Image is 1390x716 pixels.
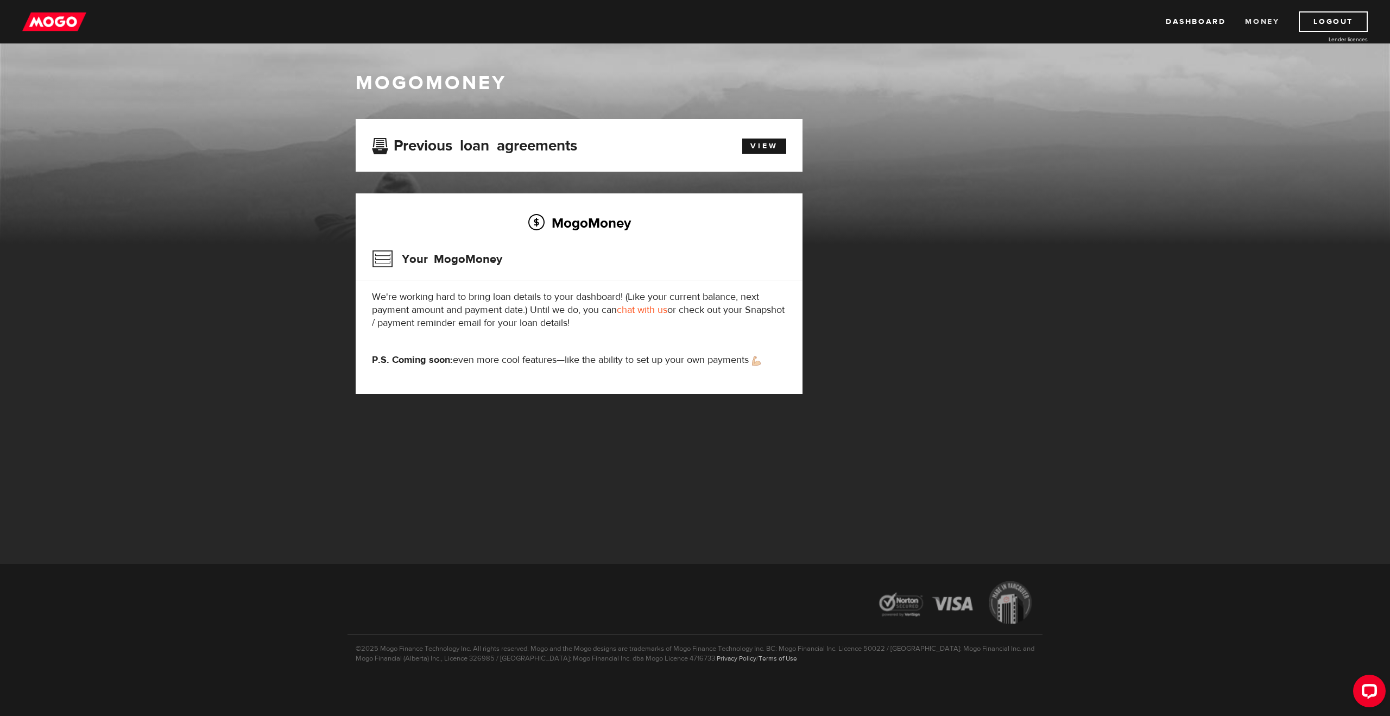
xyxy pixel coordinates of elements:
[1166,11,1225,32] a: Dashboard
[1299,11,1368,32] a: Logout
[1286,35,1368,43] a: Lender licences
[372,211,786,234] h2: MogoMoney
[717,654,756,663] a: Privacy Policy
[372,291,786,330] p: We're working hard to bring loan details to your dashboard! (Like your current balance, next paym...
[372,137,577,151] h3: Previous loan agreements
[1344,670,1390,716] iframe: LiveChat chat widget
[759,654,797,663] a: Terms of Use
[742,139,786,154] a: View
[372,245,502,273] h3: Your MogoMoney
[869,573,1042,635] img: legal-icons-92a2ffecb4d32d839781d1b4e4802d7b.png
[347,635,1042,663] p: ©2025 Mogo Finance Technology Inc. All rights reserved. Mogo and the Mogo designs are trademarks ...
[1245,11,1279,32] a: Money
[372,354,786,367] p: even more cool features—like the ability to set up your own payments
[752,356,761,366] img: strong arm emoji
[22,11,86,32] img: mogo_logo-11ee424be714fa7cbb0f0f49df9e16ec.png
[372,354,453,366] strong: P.S. Coming soon:
[617,304,667,316] a: chat with us
[356,72,1034,95] h1: MogoMoney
